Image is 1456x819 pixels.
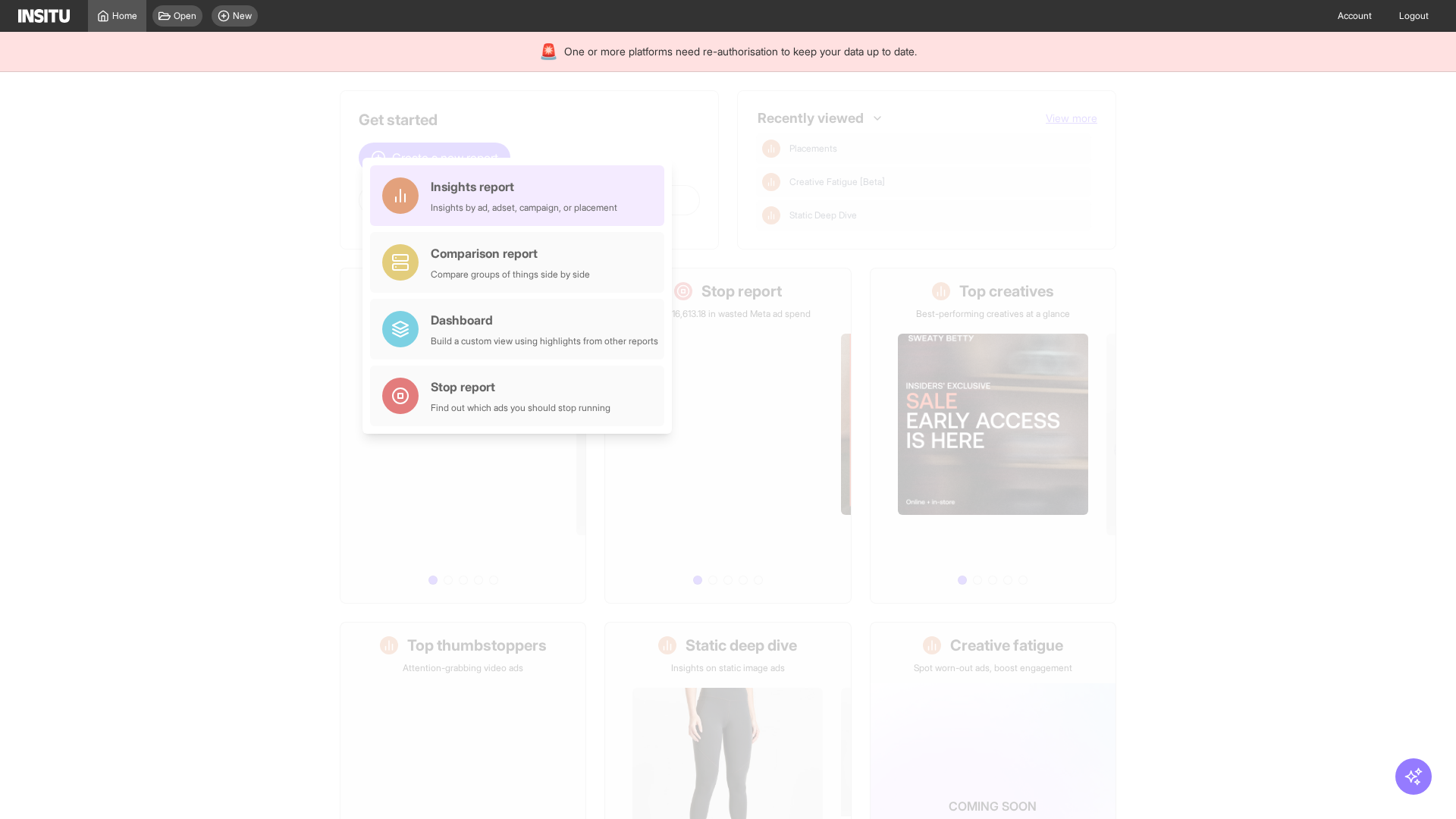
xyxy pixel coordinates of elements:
[431,311,658,329] div: Dashboard
[431,378,610,396] div: Stop report
[431,244,590,262] div: Comparison report
[431,202,617,214] div: Insights by ad, adset, campaign, or placement
[539,41,558,62] div: 🚨
[18,9,70,23] img: Logo
[233,10,252,22] span: New
[431,177,617,196] div: Insights report
[564,44,917,59] span: One or more platforms need re-authorisation to keep your data up to date.
[431,268,590,281] div: Compare groups of things side by side
[174,10,196,22] span: Open
[112,10,137,22] span: Home
[431,335,658,347] div: Build a custom view using highlights from other reports
[431,402,610,414] div: Find out which ads you should stop running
